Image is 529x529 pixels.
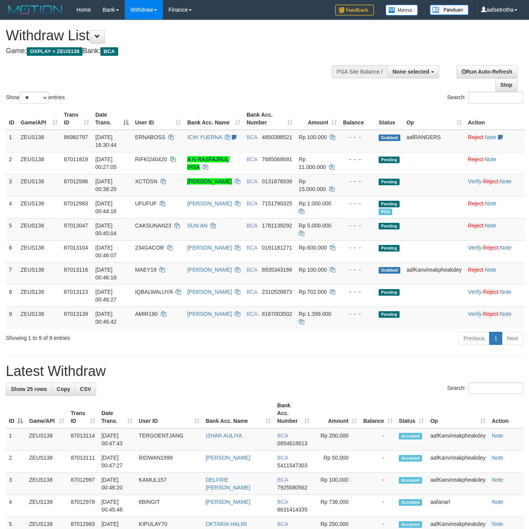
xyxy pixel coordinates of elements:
[6,196,17,218] td: 4
[262,222,292,229] span: Copy 1781139292 to clipboard
[427,451,488,473] td: aafKanvireakpheakdey
[98,473,136,495] td: [DATE] 00:46:20
[17,152,61,174] td: ZEUS138
[95,200,117,214] span: [DATE] 00:44:16
[468,134,484,140] a: Reject
[206,521,247,527] a: OKTARIA HALMI
[187,245,232,251] a: [PERSON_NAME]
[399,433,422,439] span: Accepted
[246,245,257,251] span: BCA
[246,200,257,207] span: BCA
[6,130,17,152] td: 1
[6,28,345,43] h1: Withdraw List
[492,521,503,527] a: Note
[135,267,156,273] span: MAEY19
[6,4,65,16] img: MOTION_logo.png
[17,174,61,196] td: ZEUS138
[485,222,496,229] a: Note
[403,262,465,284] td: aafKanvireakpheakdey
[17,108,61,130] th: Game/API: activate to sort column ascending
[17,307,61,329] td: ZEUS138
[6,284,17,307] td: 8
[132,108,184,130] th: User ID: activate to sort column ascending
[299,134,327,140] span: Rp 100.000
[500,289,512,295] a: Note
[485,200,496,207] a: Note
[67,473,98,495] td: 87012997
[64,156,88,162] span: 87011819
[427,495,488,517] td: aafanarl
[447,383,523,394] label: Search:
[343,288,372,296] div: - - -
[376,108,403,130] th: Status
[135,289,172,295] span: IQBALWALUYA
[75,383,96,396] a: CSV
[64,178,88,184] span: 87012586
[26,451,67,473] td: ZEUS138
[393,69,429,75] span: None selected
[343,177,372,185] div: - - -
[262,156,292,162] span: Copy 7685068681 to clipboard
[26,473,67,495] td: ZEUS138
[492,433,503,439] a: Note
[296,108,340,130] th: Amount: activate to sort column ascending
[465,307,525,329] td: · ·
[26,495,67,517] td: ZEUS138
[187,311,232,317] a: [PERSON_NAME]
[19,92,48,103] select: Showentries
[64,134,88,140] span: 86982797
[6,451,26,473] td: 2
[313,495,360,517] td: Rp 736,000
[95,222,117,236] span: [DATE] 00:45:04
[299,245,327,251] span: Rp 600.000
[6,473,26,495] td: 3
[299,267,327,273] span: Rp 100.000
[262,200,292,207] span: Copy 7151790325 to clipboard
[379,157,400,163] span: Pending
[6,331,215,342] div: Showing 1 to 9 of 9 entries
[502,332,523,345] a: Next
[399,499,422,506] span: Accepted
[95,311,117,325] span: [DATE] 00:46:42
[343,310,372,318] div: - - -
[500,311,512,317] a: Note
[465,108,525,130] th: Action
[299,311,331,317] span: Rp 1.399.000
[465,152,525,174] td: ·
[187,178,232,184] a: [PERSON_NAME]
[6,92,65,103] label: Show entries
[483,245,499,251] a: Reject
[206,433,242,439] a: IZHAR AULIYA
[492,477,503,483] a: Note
[468,245,482,251] a: Verify
[343,133,372,141] div: - - -
[447,92,523,103] label: Search:
[468,267,484,273] a: Reject
[206,499,250,505] a: [PERSON_NAME]
[396,398,427,428] th: Status: activate to sort column ascending
[246,178,257,184] span: BCA
[403,108,465,130] th: Op: activate to sort column ascending
[246,222,257,229] span: BCA
[17,218,61,240] td: ZEUS138
[135,156,167,162] span: RIFKI240420
[17,196,61,218] td: ZEUS138
[26,428,67,451] td: ZEUS138
[343,244,372,252] div: - - -
[95,134,117,148] span: [DATE] 16:30:44
[403,130,465,152] td: aafRANGERS
[6,47,345,55] h4: Game: Bank:
[500,245,512,251] a: Note
[6,495,26,517] td: 4
[67,495,98,517] td: 87012978
[246,134,257,140] span: BCA
[465,174,525,196] td: · ·
[489,398,523,428] th: Action
[135,134,165,140] span: ERNABOSS
[360,428,396,451] td: -
[17,284,61,307] td: ZEUS138
[299,178,326,192] span: Rp 15.000.000
[67,451,98,473] td: 87013111
[136,428,203,451] td: TERGOENTJANG
[379,267,400,274] span: Grabbed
